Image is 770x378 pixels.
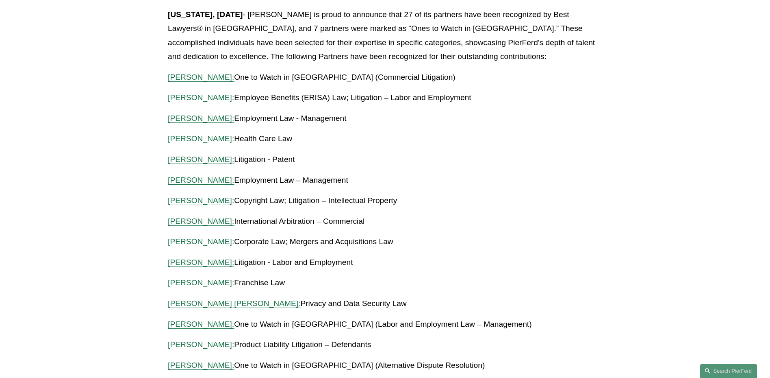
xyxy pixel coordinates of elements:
[168,73,234,81] a: [PERSON_NAME]:
[168,258,234,267] a: [PERSON_NAME]:
[168,134,234,143] a: [PERSON_NAME]:
[168,361,234,369] a: [PERSON_NAME]:
[168,256,602,270] p: Litigation - Labor and Employment
[168,196,234,205] a: [PERSON_NAME]:
[168,320,234,328] a: [PERSON_NAME]:
[168,217,234,225] a: [PERSON_NAME]:
[168,91,602,105] p: Employee Benefits (ERISA) Law; Litigation – Labor and Employment
[168,114,234,122] a: [PERSON_NAME]:
[168,194,602,208] p: Copyright Law; Litigation – Intellectual Property
[168,237,234,246] a: [PERSON_NAME]:
[168,214,602,229] p: International Arbitration – Commercial
[168,235,602,249] p: Corporate Law; Mergers and Acquisitions Law
[168,176,234,184] a: [PERSON_NAME]:
[168,8,602,64] p: - [PERSON_NAME] is proud to announce that 27 of its partners have been recognized by Best Lawyers...
[168,173,602,188] p: Employment Law – Management
[168,358,602,373] p: One to Watch in [GEOGRAPHIC_DATA] (Alternative Dispute Resolution)
[168,153,602,167] p: Litigation - Patent
[168,276,602,290] p: Franchise Law
[168,317,602,332] p: One to Watch in [GEOGRAPHIC_DATA] (Labor and Employment Law – Management)
[168,340,234,349] a: [PERSON_NAME]:
[168,132,602,146] p: Health Care Law
[168,93,234,102] a: [PERSON_NAME]:
[168,111,602,126] p: Employment Law - Management
[168,155,234,164] a: [PERSON_NAME]:
[168,278,234,287] a: [PERSON_NAME]:
[168,338,602,352] p: Product Liability Litigation – Defendants
[700,364,757,378] a: Search this site
[168,10,243,19] strong: [US_STATE], [DATE]
[168,70,602,85] p: One to Watch in [GEOGRAPHIC_DATA] (Commercial Litigation)
[168,299,300,308] a: [PERSON_NAME] [PERSON_NAME]:
[168,297,602,311] p: Privacy and Data Security Law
